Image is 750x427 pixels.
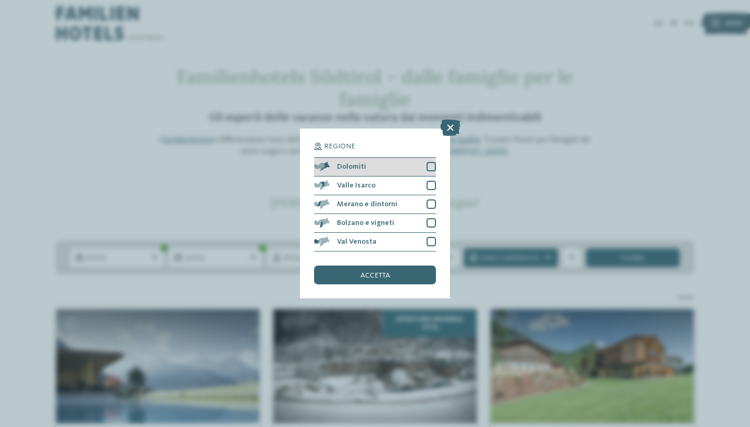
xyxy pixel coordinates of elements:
span: Dolomiti [337,163,366,170]
span: Regione [324,143,355,150]
span: Bolzano e vigneti [337,219,394,227]
span: Val Venosta [337,238,377,245]
span: Valle Isarco [337,182,376,189]
span: Merano e dintorni [337,200,397,208]
span: accetta [360,272,390,279]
